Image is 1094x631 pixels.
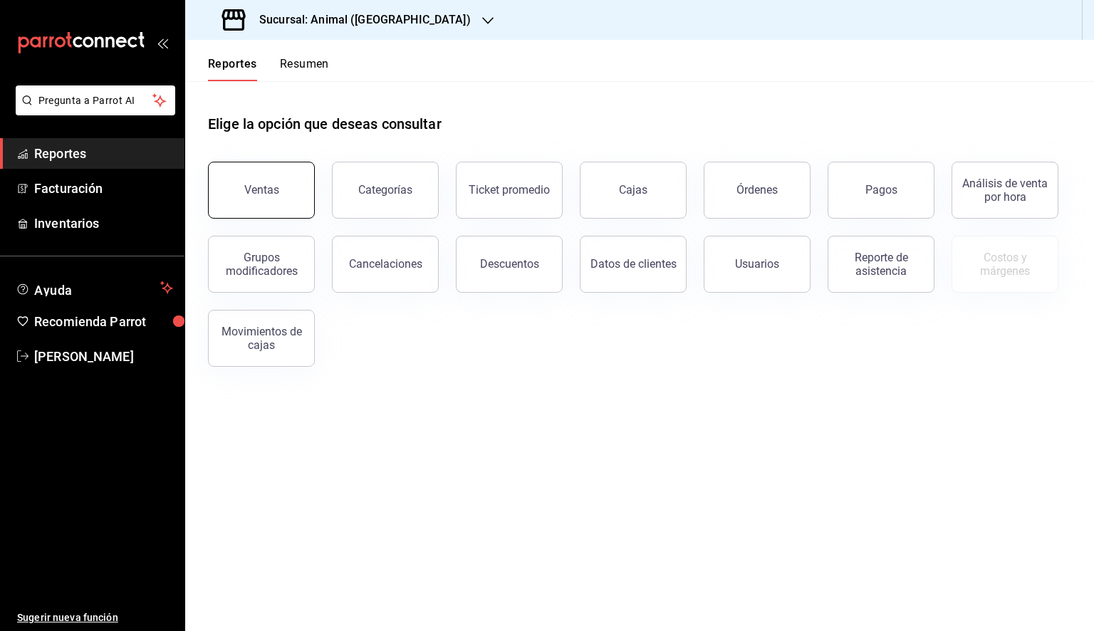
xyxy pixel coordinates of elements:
button: Reportes [208,57,257,81]
h1: Elige la opción que deseas consultar [208,113,442,135]
button: Pregunta a Parrot AI [16,85,175,115]
div: Datos de clientes [590,257,677,271]
span: Recomienda Parrot [34,312,173,331]
button: Ventas [208,162,315,219]
button: Datos de clientes [580,236,687,293]
div: navigation tabs [208,57,329,81]
div: Costos y márgenes [961,251,1049,278]
div: Categorías [358,183,412,197]
span: Inventarios [34,214,173,233]
button: Cajas [580,162,687,219]
button: open_drawer_menu [157,37,168,48]
span: Sugerir nueva función [17,610,173,625]
button: Contrata inventarios para ver este reporte [952,236,1058,293]
button: Ticket promedio [456,162,563,219]
button: Reporte de asistencia [828,236,934,293]
span: [PERSON_NAME] [34,347,173,366]
div: Cancelaciones [349,257,422,271]
div: Grupos modificadores [217,251,306,278]
h3: Sucursal: Animal ([GEOGRAPHIC_DATA]) [248,11,471,28]
button: Cancelaciones [332,236,439,293]
button: Pagos [828,162,934,219]
button: Órdenes [704,162,811,219]
div: Pagos [865,183,897,197]
div: Reporte de asistencia [837,251,925,278]
div: Ticket promedio [469,183,550,197]
button: Categorías [332,162,439,219]
div: Cajas [619,183,647,197]
span: Pregunta a Parrot AI [38,93,153,108]
div: Órdenes [736,183,778,197]
div: Usuarios [735,257,779,271]
a: Pregunta a Parrot AI [10,103,175,118]
div: Movimientos de cajas [217,325,306,352]
div: Análisis de venta por hora [961,177,1049,204]
button: Descuentos [456,236,563,293]
div: Descuentos [480,257,539,271]
button: Resumen [280,57,329,81]
div: Ventas [244,183,279,197]
span: Facturación [34,179,173,198]
span: Ayuda [34,279,155,296]
span: Reportes [34,144,173,163]
button: Análisis de venta por hora [952,162,1058,219]
button: Movimientos de cajas [208,310,315,367]
button: Usuarios [704,236,811,293]
button: Grupos modificadores [208,236,315,293]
